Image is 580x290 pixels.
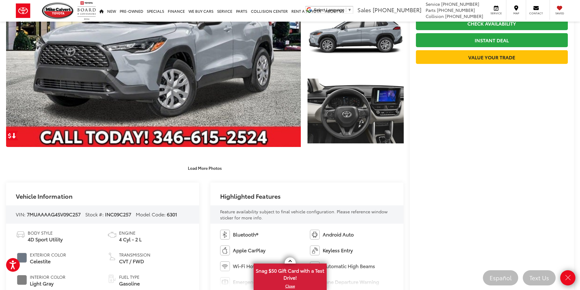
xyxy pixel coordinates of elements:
img: Apple CarPlay [220,246,230,255]
span: Service [489,11,503,15]
img: Android Auto [310,230,320,239]
span: Bluetooth® [233,231,258,238]
span: Interior Color [30,274,65,280]
span: Exterior Color [30,252,66,258]
span: Parts [426,7,436,13]
span: Engine [119,230,142,236]
span: [PHONE_NUMBER] [441,1,479,7]
img: Wi-Fi Hotspot [220,261,230,271]
span: Sales [357,6,371,14]
span: 6301 [167,211,177,218]
span: #808080 [17,275,27,285]
a: Check Availability [416,16,568,30]
span: 4 Cyl - 2 L [119,236,142,243]
span: Collision [426,13,444,19]
span: CVT / FWD [119,258,150,265]
span: Celestite [30,258,66,265]
span: Saved [553,11,566,15]
span: Feature availability subject to final vehicle configuration. Please reference window sticker for ... [220,208,388,221]
span: [PHONE_NUMBER] [373,6,421,14]
span: Android Auto [323,231,354,238]
span: Keyless Entry [323,247,353,254]
span: Gasoline [119,280,140,287]
span: ▼ [348,8,352,12]
button: Load More Photos [184,162,226,173]
span: Service [426,1,440,7]
span: [PHONE_NUMBER] [437,7,475,13]
span: Fuel Type [119,274,140,280]
span: Light Gray [30,280,65,287]
img: Mike Calvert Toyota [42,2,74,19]
span: Contact [529,11,543,15]
span: #6E7885 [17,253,27,263]
span: Model Code: [136,211,166,218]
span: Transmission [119,252,150,258]
a: Expand Photo 3 [308,75,404,147]
span: Map [509,11,523,15]
span: Body Style [28,230,63,236]
span: 4D Sport Utility [28,236,63,243]
img: Bluetooth® [220,230,230,239]
img: 2025 Toyota Corolla Cross L [306,74,404,148]
span: Apple CarPlay [233,247,265,254]
a: Get Price Drop Alert [6,131,18,140]
a: Value Your Trade [416,50,568,64]
a: Close [560,270,575,285]
a: Instant Deal [416,33,568,47]
iframe: Chat window [428,48,580,267]
h2: Highlighted Features [220,193,281,199]
span: [PHONE_NUMBER] [445,13,483,19]
img: Keyless Entry [310,246,320,255]
span: Snag $50 Gift Card with a Test Drive! [254,264,326,283]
